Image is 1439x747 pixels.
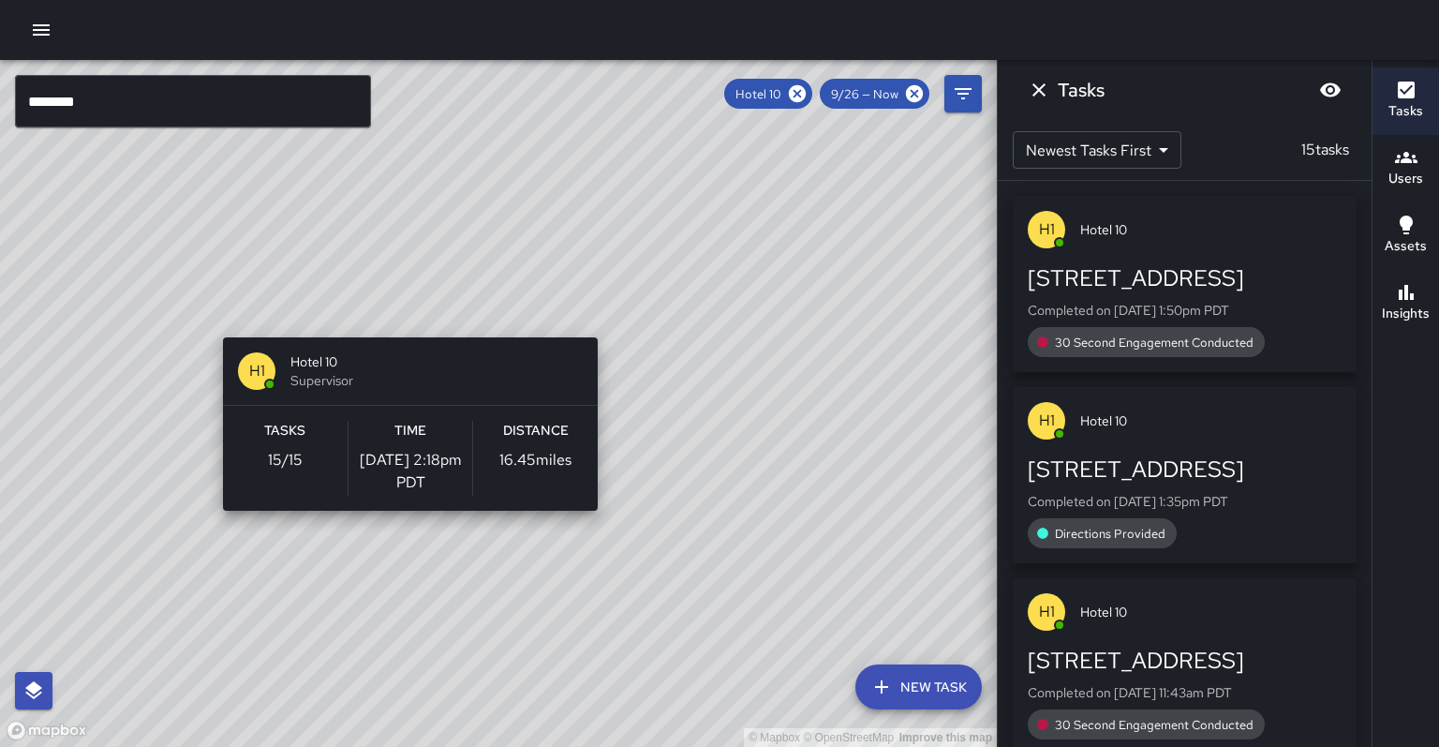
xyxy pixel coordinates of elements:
span: Hotel 10 [1080,603,1342,621]
span: Supervisor [290,371,583,390]
h6: Distance [503,421,569,441]
div: Newest Tasks First [1013,131,1181,169]
h6: Users [1388,169,1423,189]
h6: Assets [1385,236,1427,257]
button: New Task [855,665,982,710]
button: H1Hotel 10SupervisorTasks15/15Time[DATE] 2:18pm PDTDistance16.45miles [223,337,598,511]
span: Hotel 10 [724,86,793,102]
span: Hotel 10 [1080,411,1342,430]
span: 30 Second Engagement Conducted [1044,335,1265,351]
div: [STREET_ADDRESS] [1028,455,1342,485]
h6: Time [394,421,426,441]
div: [STREET_ADDRESS] [1028,263,1342,293]
p: 16.45 miles [499,449,571,471]
p: Completed on [DATE] 1:50pm PDT [1028,301,1342,320]
p: Completed on [DATE] 11:43am PDT [1028,683,1342,702]
button: H1Hotel 10[STREET_ADDRESS]Completed on [DATE] 1:35pm PDTDirections Provided [1013,387,1357,563]
h6: Tasks [264,421,305,441]
button: Users [1372,135,1439,202]
p: H1 [1039,601,1055,623]
h6: Tasks [1058,75,1105,105]
p: [DATE] 2:18pm PDT [349,449,473,494]
p: H1 [1039,218,1055,241]
h6: Insights [1382,304,1430,324]
div: 9/26 — Now [820,79,929,109]
button: Dismiss [1020,71,1058,109]
p: 15 / 15 [268,449,303,471]
span: 30 Second Engagement Conducted [1044,717,1265,733]
button: Insights [1372,270,1439,337]
button: H1Hotel 10[STREET_ADDRESS]Completed on [DATE] 1:50pm PDT30 Second Engagement Conducted [1013,196,1357,372]
span: Hotel 10 [1080,220,1342,239]
p: H1 [1039,410,1055,432]
p: 15 tasks [1294,139,1357,161]
button: Filters [944,75,982,112]
p: H1 [249,360,265,382]
button: Assets [1372,202,1439,270]
span: Directions Provided [1044,526,1177,542]
div: [STREET_ADDRESS] [1028,646,1342,676]
button: Tasks [1372,67,1439,135]
span: Hotel 10 [290,352,583,371]
p: Completed on [DATE] 1:35pm PDT [1028,492,1342,511]
span: 9/26 — Now [820,86,910,102]
h6: Tasks [1388,101,1423,122]
div: Hotel 10 [724,79,812,109]
button: Blur [1312,71,1349,109]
